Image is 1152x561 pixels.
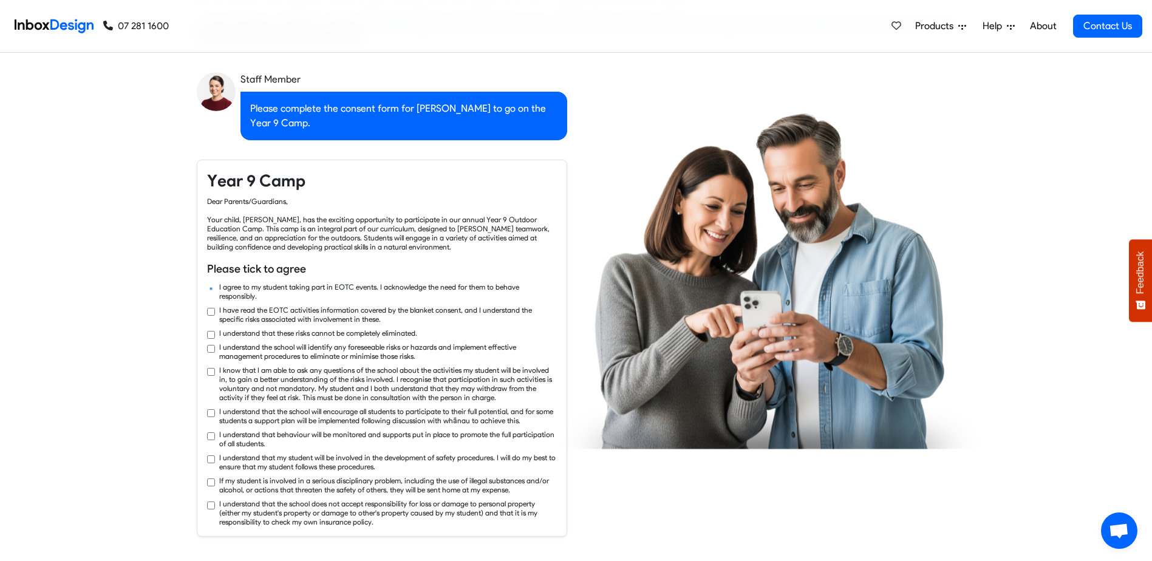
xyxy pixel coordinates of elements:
[1129,239,1152,322] button: Feedback - Show survey
[240,72,567,87] div: Staff Member
[1026,14,1060,38] a: About
[1101,512,1137,549] a: Open chat
[1073,15,1142,38] a: Contact Us
[915,19,958,33] span: Products
[197,72,236,111] img: staff_avatar.png
[219,453,557,471] label: I understand that my student will be involved in the development of safety procedures. I will do ...
[207,170,557,192] h4: Year 9 Camp
[207,261,557,277] h6: Please tick to agree
[219,407,557,425] label: I understand that the school will encourage all students to participate to their full potential, ...
[1135,251,1146,294] span: Feedback
[910,14,971,38] a: Products
[219,305,557,324] label: I have read the EOTC activities information covered by the blanket consent, and I understand the ...
[219,282,557,301] label: I agree to my student taking part in EOTC events. I acknowledge the need for them to behave respo...
[219,342,557,361] label: I understand the school will identify any foreseeable risks or hazards and implement effective ma...
[207,197,557,251] div: Dear Parents/Guardians, Your child, [PERSON_NAME], has the exciting opportunity to participate in...
[983,19,1007,33] span: Help
[103,19,169,33] a: 07 281 1600
[219,476,557,494] label: If my student is involved in a serious disciplinary problem, including the use of illegal substan...
[562,112,978,449] img: parents_using_phone.png
[219,430,557,448] label: I understand that behaviour will be monitored and supports put in place to promote the full parti...
[219,328,417,338] label: I understand that these risks cannot be completely eliminated.
[240,92,567,140] div: Please complete the consent form for [PERSON_NAME] to go on the Year 9 Camp.
[978,14,1020,38] a: Help
[219,365,557,402] label: I know that I am able to ask any questions of the school about the activities my student will be ...
[219,499,557,526] label: I understand that the school does not accept responsibility for loss or damage to personal proper...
